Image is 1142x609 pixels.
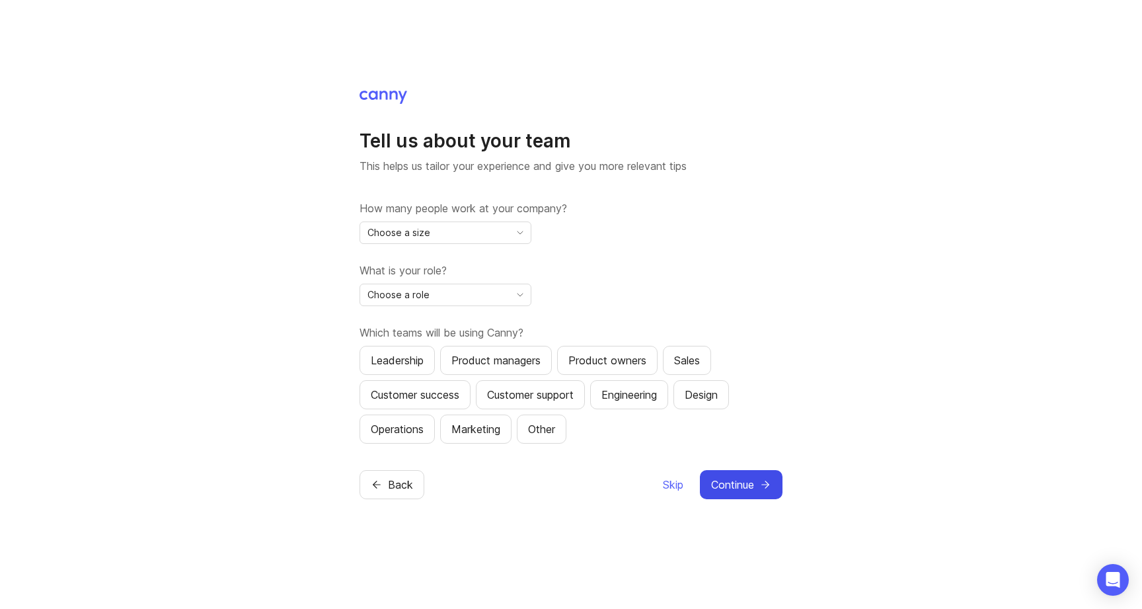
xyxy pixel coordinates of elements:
[360,91,407,104] img: Canny Home
[360,284,531,306] div: toggle menu
[367,288,430,302] span: Choose a role
[700,470,782,499] button: Continue
[510,227,531,238] svg: toggle icon
[440,346,552,375] button: Product managers
[360,380,471,409] button: Customer success
[440,415,512,444] button: Marketing
[371,352,424,368] div: Leadership
[663,477,683,493] span: Skip
[360,346,435,375] button: Leadership
[371,387,459,403] div: Customer success
[557,346,658,375] button: Product owners
[487,387,574,403] div: Customer support
[360,222,531,244] div: toggle menu
[360,200,782,216] label: How many people work at your company?
[601,387,657,403] div: Engineering
[673,380,729,409] button: Design
[528,421,555,437] div: Other
[451,421,500,437] div: Marketing
[1097,564,1129,596] div: Open Intercom Messenger
[451,352,541,368] div: Product managers
[360,158,782,174] p: This helps us tailor your experience and give you more relevant tips
[360,129,782,153] h1: Tell us about your team
[360,470,424,499] button: Back
[388,477,413,493] span: Back
[371,421,424,437] div: Operations
[367,225,430,240] span: Choose a size
[590,380,668,409] button: Engineering
[360,415,435,444] button: Operations
[360,263,782,278] label: What is your role?
[517,415,566,444] button: Other
[568,352,646,368] div: Product owners
[662,470,684,499] button: Skip
[711,477,754,493] span: Continue
[510,290,531,300] svg: toggle icon
[685,387,718,403] div: Design
[476,380,585,409] button: Customer support
[360,325,782,341] label: Which teams will be using Canny?
[674,352,700,368] div: Sales
[663,346,711,375] button: Sales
